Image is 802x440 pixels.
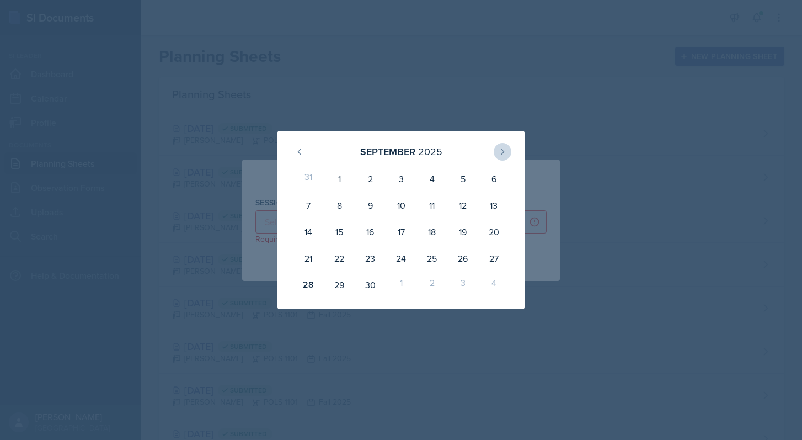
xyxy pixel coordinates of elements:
div: 8 [324,192,355,219]
div: 1 [386,272,416,298]
div: 3 [386,166,416,192]
div: 18 [416,219,447,245]
div: 27 [478,245,509,272]
div: 2 [355,166,386,192]
div: 24 [386,245,416,272]
div: 4 [478,272,509,298]
div: 19 [447,219,478,245]
div: 26 [447,245,478,272]
div: 14 [293,219,324,245]
div: 25 [416,245,447,272]
div: 9 [355,192,386,219]
div: 2 [416,272,447,298]
div: 16 [355,219,386,245]
div: 5 [447,166,478,192]
div: 29 [324,272,355,298]
div: 6 [478,166,509,192]
div: 31 [293,166,324,192]
div: 23 [355,245,386,272]
div: 22 [324,245,355,272]
div: 7 [293,192,324,219]
div: 1 [324,166,355,192]
div: 11 [416,192,447,219]
div: 12 [447,192,478,219]
div: 10 [386,192,416,219]
div: 2025 [418,144,442,159]
div: 3 [447,272,478,298]
div: 13 [478,192,509,219]
div: 28 [293,272,324,298]
div: 15 [324,219,355,245]
div: 4 [416,166,447,192]
div: 17 [386,219,416,245]
div: 21 [293,245,324,272]
div: 20 [478,219,509,245]
div: 30 [355,272,386,298]
div: September [360,144,415,159]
